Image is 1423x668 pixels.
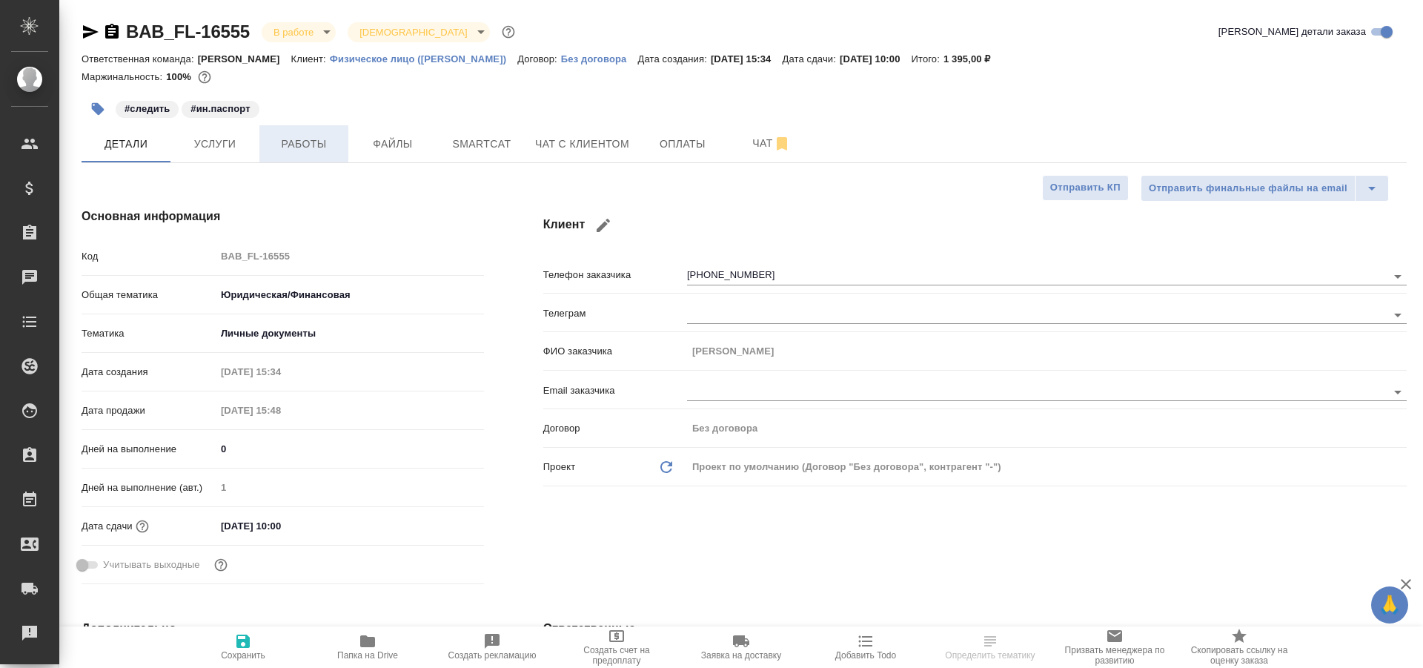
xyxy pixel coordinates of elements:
button: Создать рекламацию [430,626,554,668]
button: Заявка на доставку [679,626,803,668]
span: Чат [736,134,807,153]
button: Призвать менеджера по развитию [1052,626,1177,668]
button: Отправить финальные файлы на email [1141,175,1356,202]
span: 🙏 [1377,589,1402,621]
button: Выбери, если сб и вс нужно считать рабочими днями для выполнения заказа. [211,555,230,575]
span: Оплаты [647,135,718,153]
input: Пустое поле [216,245,484,267]
p: Дата создания [82,365,216,380]
button: 🙏 [1371,586,1408,624]
input: Пустое поле [687,417,1407,439]
span: Детали [90,135,162,153]
button: В работе [269,26,318,39]
input: Пустое поле [216,361,345,383]
span: Услуги [179,135,251,153]
p: Телеграм [543,306,687,321]
button: Open [1387,266,1408,287]
div: В работе [348,22,489,42]
p: [DATE] 15:34 [711,53,783,65]
span: Призвать менеджера по развитию [1061,645,1168,666]
div: В работе [262,22,336,42]
p: Код [82,249,216,264]
span: Файлы [357,135,428,153]
button: Определить тематику [928,626,1052,668]
button: Доп статусы указывают на важность/срочность заказа [499,22,518,42]
input: Пустое поле [216,400,345,421]
span: Работы [268,135,339,153]
p: Дней на выполнение [82,442,216,457]
span: Учитывать выходные [103,558,200,572]
span: Smartcat [446,135,517,153]
span: Отправить КП [1050,179,1121,196]
a: BAB_FL-16555 [126,22,250,42]
a: Физическое лицо ([PERSON_NAME]) [330,52,517,65]
svg: Отписаться [773,135,791,153]
p: ФИО заказчика [543,344,687,359]
p: Физическое лицо ([PERSON_NAME]) [330,53,517,65]
span: Создать рекламацию [448,650,537,661]
input: Пустое поле [687,340,1407,362]
input: Пустое поле [216,477,484,498]
button: Скопировать ссылку для ЯМессенджера [82,23,99,41]
button: Скопировать ссылку на оценку заказа [1177,626,1301,668]
p: Маржинальность: [82,71,166,82]
div: Личные документы [216,321,484,346]
p: Дата сдачи [82,519,133,534]
span: Создать счет на предоплату [563,645,670,666]
h4: Клиент [543,208,1407,243]
span: [PERSON_NAME] детали заказа [1218,24,1366,39]
div: split button [1141,175,1389,202]
span: ин.паспорт [180,102,260,114]
input: ✎ Введи что-нибудь [216,438,484,460]
p: Дата сдачи: [783,53,840,65]
input: ✎ Введи что-нибудь [216,515,345,537]
p: Общая тематика [82,288,216,302]
button: Добавить Todo [803,626,928,668]
button: 0.70 RUB; [195,67,214,87]
button: Отправить КП [1042,175,1129,201]
p: Проект [543,460,576,474]
button: Папка на Drive [305,626,430,668]
p: Дней на выполнение (авт.) [82,480,216,495]
button: [DEMOGRAPHIC_DATA] [355,26,471,39]
p: Итого: [912,53,943,65]
p: [DATE] 10:00 [840,53,912,65]
p: #ин.паспорт [190,102,250,116]
p: Ответственная команда: [82,53,198,65]
span: Сохранить [221,650,265,661]
span: следить [114,102,180,114]
p: Дата создания: [637,53,710,65]
span: Папка на Drive [337,650,398,661]
button: Создать счет на предоплату [554,626,679,668]
button: Open [1387,382,1408,403]
p: Договор: [517,53,561,65]
span: Определить тематику [945,650,1035,661]
a: Без договора [561,52,638,65]
button: Если добавить услуги и заполнить их объемом, то дата рассчитается автоматически [133,517,152,536]
button: Open [1387,305,1408,325]
div: Юридическая/Финансовая [216,282,484,308]
span: Чат с клиентом [535,135,629,153]
span: Добавить Todo [835,650,896,661]
p: Тематика [82,326,216,341]
span: Отправить финальные файлы на email [1149,180,1347,197]
button: Добавить тэг [82,93,114,125]
p: Email заказчика [543,383,687,398]
h4: Ответственные [543,620,1407,638]
div: Проект по умолчанию (Договор "Без договора", контрагент "-") [687,454,1407,480]
button: Скопировать ссылку [103,23,121,41]
p: 1 395,00 ₽ [943,53,1002,65]
p: Клиент: [291,53,330,65]
p: Без договора [561,53,638,65]
h4: Основная информация [82,208,484,225]
p: [PERSON_NAME] [198,53,291,65]
p: #следить [125,102,170,116]
p: Договор [543,421,687,436]
p: 100% [166,71,195,82]
p: Телефон заказчика [543,268,687,282]
p: Дата продажи [82,403,216,418]
span: Заявка на доставку [701,650,781,661]
button: Сохранить [181,626,305,668]
h4: Дополнительно [82,620,484,638]
span: Скопировать ссылку на оценку заказа [1186,645,1293,666]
